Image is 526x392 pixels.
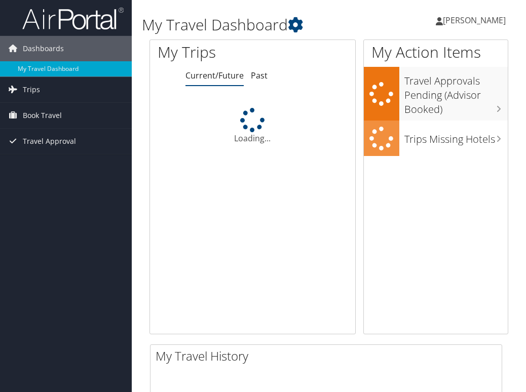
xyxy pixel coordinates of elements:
span: Book Travel [23,103,62,128]
span: Trips [23,77,40,102]
h1: My Trips [158,42,262,63]
a: Trips Missing Hotels [364,121,508,156]
h1: My Travel Dashboard [142,14,391,35]
h3: Trips Missing Hotels [404,127,508,146]
span: Travel Approval [23,129,76,154]
h3: Travel Approvals Pending (Advisor Booked) [404,69,508,116]
span: Dashboards [23,36,64,61]
span: [PERSON_NAME] [443,15,506,26]
div: Loading... [150,108,355,144]
a: [PERSON_NAME] [436,5,516,35]
a: Past [251,70,268,81]
h2: My Travel History [156,347,502,365]
h1: My Action Items [364,42,508,63]
a: Travel Approvals Pending (Advisor Booked) [364,67,508,120]
img: airportal-logo.png [22,7,124,30]
a: Current/Future [185,70,244,81]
